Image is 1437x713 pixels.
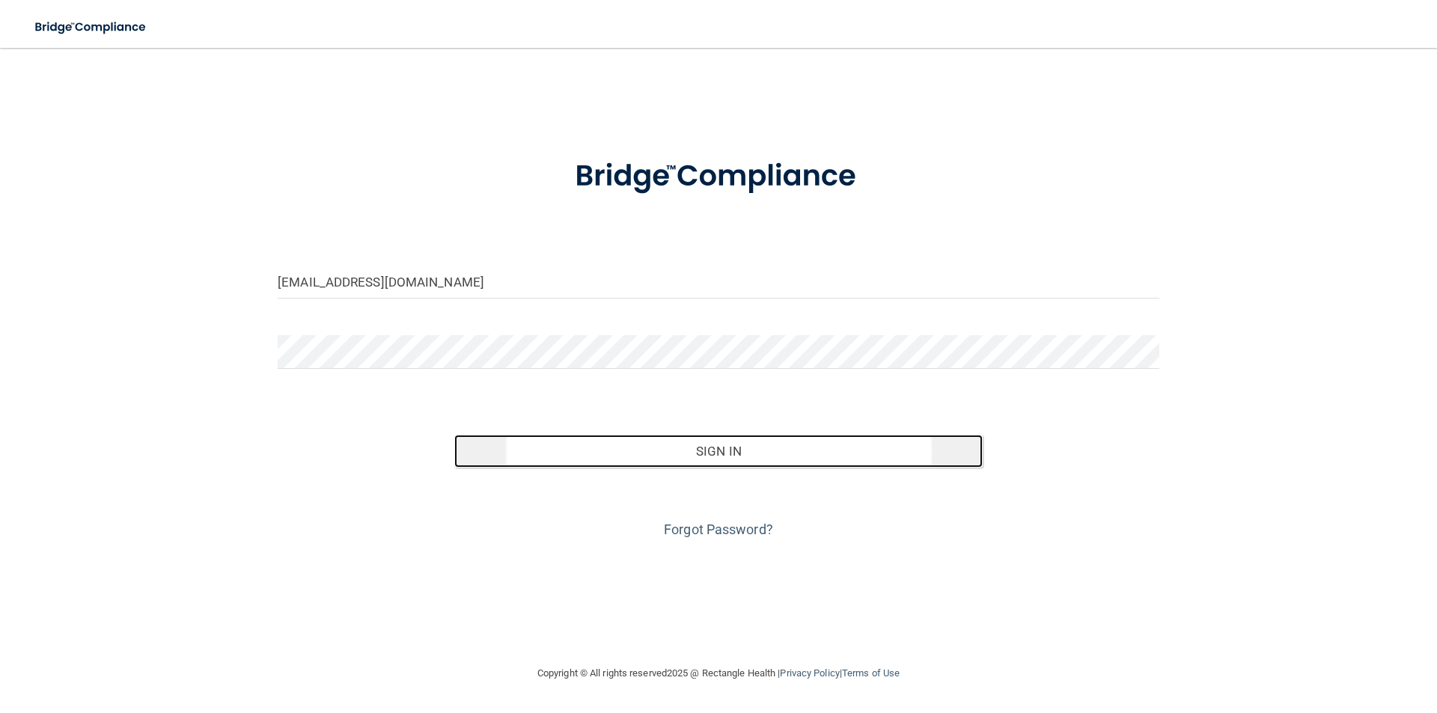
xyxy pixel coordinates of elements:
[445,649,992,697] div: Copyright © All rights reserved 2025 @ Rectangle Health | |
[278,265,1159,299] input: Email
[842,667,900,679] a: Terms of Use
[780,667,839,679] a: Privacy Policy
[544,138,893,215] img: bridge_compliance_login_screen.278c3ca4.svg
[22,12,160,43] img: bridge_compliance_login_screen.278c3ca4.svg
[664,521,773,537] a: Forgot Password?
[454,435,983,468] button: Sign In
